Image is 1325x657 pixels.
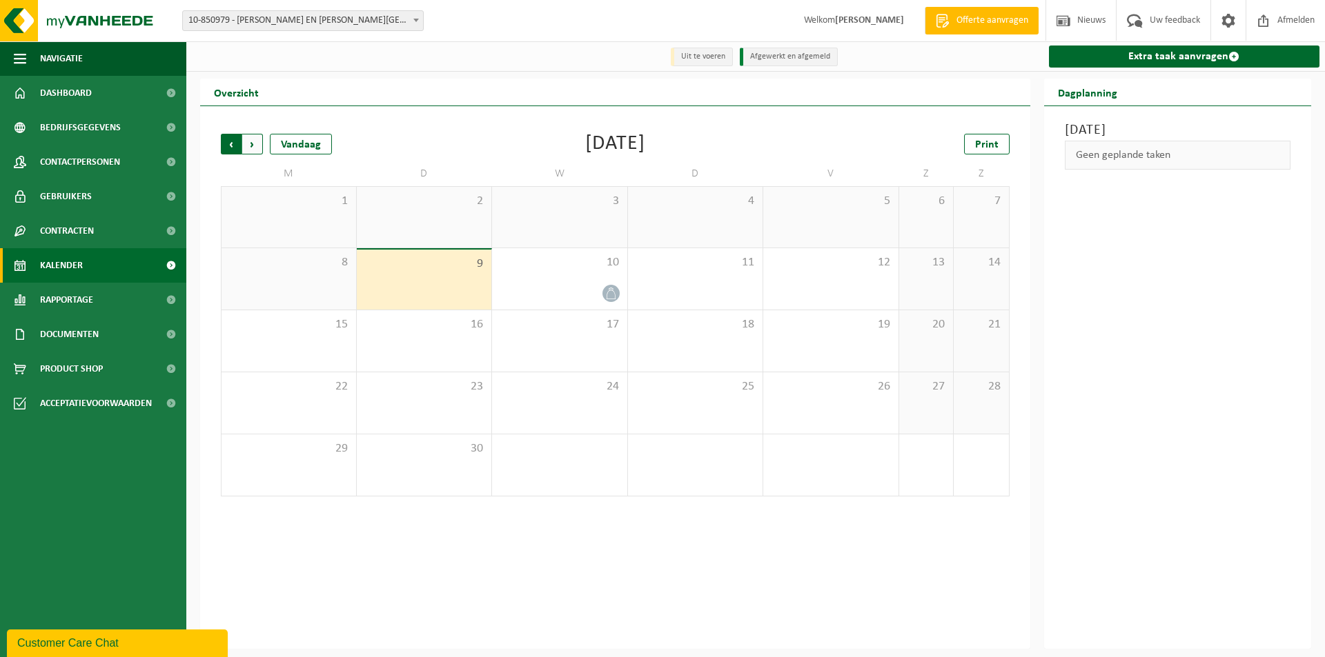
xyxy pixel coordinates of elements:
li: Afgewerkt en afgemeld [740,48,838,66]
td: V [763,161,899,186]
span: Documenten [40,317,99,352]
span: 17 [499,317,620,332]
td: W [492,161,628,186]
span: 16 [364,317,485,332]
span: Contactpersonen [40,145,120,179]
a: Offerte aanvragen [925,7,1039,34]
span: Product Shop [40,352,103,386]
span: 26 [770,379,892,394]
a: Print [964,134,1010,154]
span: 27 [906,379,947,394]
span: 10-850979 - NACHTERGAELE ALAIN EN WOUTER - GERAARDSBERGEN [183,11,423,30]
span: 22 [228,379,349,394]
span: 2 [364,194,485,209]
span: 25 [635,379,756,394]
span: 20 [906,317,947,332]
span: Gebruikers [40,179,92,214]
span: 30 [364,441,485,456]
h2: Overzicht [200,79,273,105]
span: 6 [906,194,947,209]
span: 13 [906,255,947,270]
span: 15 [228,317,349,332]
span: Navigatie [40,41,83,76]
td: Z [899,161,954,186]
div: Geen geplande taken [1065,141,1291,170]
span: Acceptatievoorwaarden [40,386,152,421]
span: 10 [499,255,620,270]
span: 7 [961,194,1001,209]
a: Extra taak aanvragen [1049,46,1320,68]
span: Print [975,139,999,150]
span: 4 [635,194,756,209]
span: 21 [961,317,1001,332]
span: 24 [499,379,620,394]
h2: Dagplanning [1044,79,1131,105]
span: 19 [770,317,892,332]
td: D [628,161,764,186]
div: [DATE] [585,134,645,154]
span: 8 [228,255,349,270]
span: 29 [228,441,349,456]
span: Vorige [221,134,242,154]
span: 10-850979 - NACHTERGAELE ALAIN EN WOUTER - GERAARDSBERGEN [182,10,424,31]
span: 1 [228,194,349,209]
td: M [221,161,357,186]
span: 14 [961,255,1001,270]
span: Offerte aanvragen [953,14,1032,28]
span: 9 [364,256,485,272]
td: Z [954,161,1009,186]
strong: [PERSON_NAME] [835,15,904,26]
span: 23 [364,379,485,394]
span: 18 [635,317,756,332]
h3: [DATE] [1065,120,1291,141]
span: 11 [635,255,756,270]
span: Dashboard [40,76,92,110]
span: 28 [961,379,1001,394]
span: 5 [770,194,892,209]
span: Bedrijfsgegevens [40,110,121,145]
span: Kalender [40,248,83,283]
div: Vandaag [270,134,332,154]
iframe: chat widget [7,627,230,657]
span: 12 [770,255,892,270]
span: Contracten [40,214,94,248]
span: Rapportage [40,283,93,317]
span: Volgende [242,134,263,154]
td: D [357,161,493,186]
li: Uit te voeren [671,48,733,66]
span: 3 [499,194,620,209]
